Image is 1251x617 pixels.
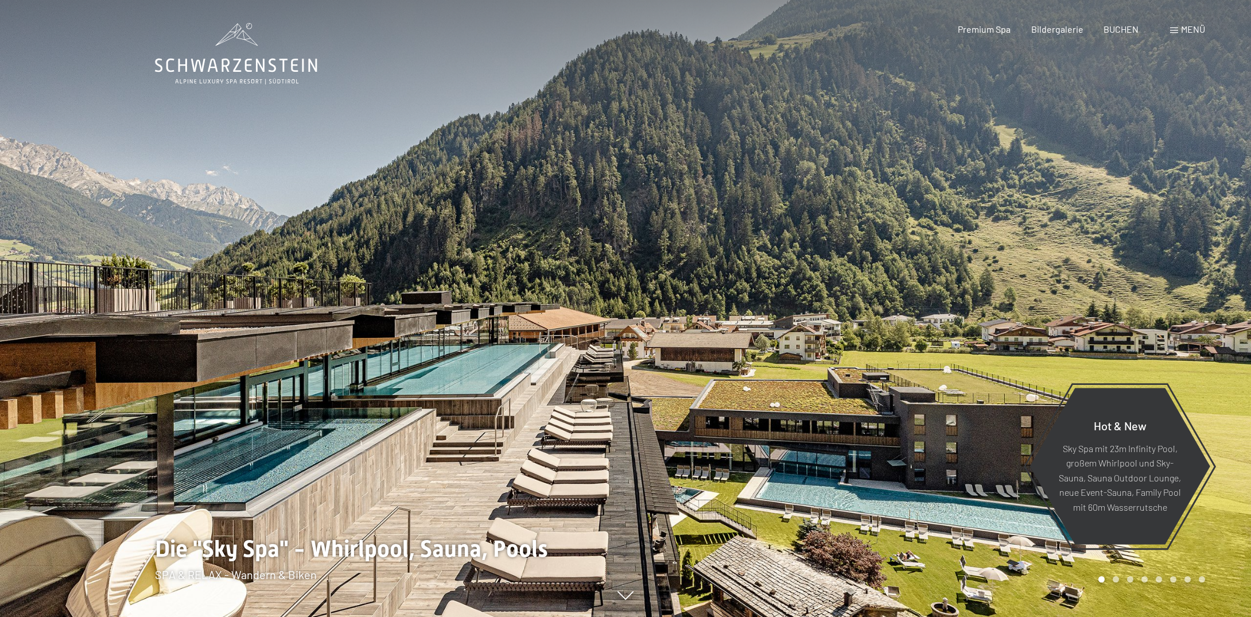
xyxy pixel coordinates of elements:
[1127,576,1133,583] div: Carousel Page 3
[1029,387,1211,545] a: Hot & New Sky Spa mit 23m Infinity Pool, großem Whirlpool und Sky-Sauna, Sauna Outdoor Lounge, ne...
[1094,576,1205,583] div: Carousel Pagination
[1184,576,1191,583] div: Carousel Page 7
[1058,441,1182,514] p: Sky Spa mit 23m Infinity Pool, großem Whirlpool und Sky-Sauna, Sauna Outdoor Lounge, neue Event-S...
[1156,576,1162,583] div: Carousel Page 5
[1113,576,1119,583] div: Carousel Page 2
[1170,576,1176,583] div: Carousel Page 6
[1104,24,1139,34] a: BUCHEN
[1098,576,1105,583] div: Carousel Page 1 (Current Slide)
[1181,24,1205,34] span: Menü
[1141,576,1148,583] div: Carousel Page 4
[1094,418,1147,432] span: Hot & New
[958,24,1011,34] a: Premium Spa
[1031,24,1083,34] a: Bildergalerie
[1199,576,1205,583] div: Carousel Page 8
